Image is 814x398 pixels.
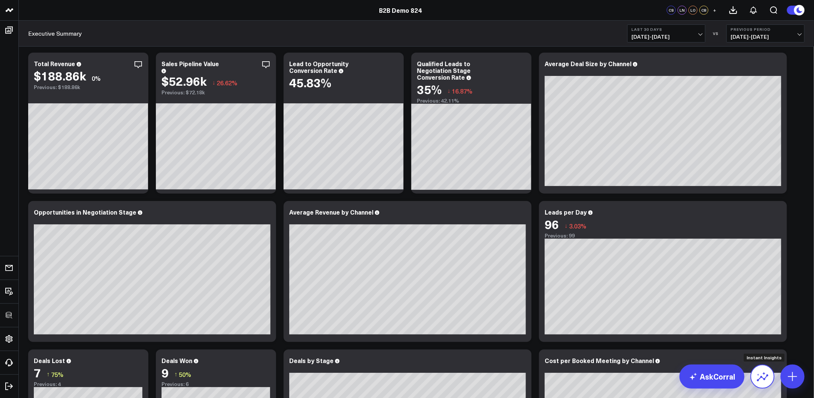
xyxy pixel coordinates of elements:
[34,208,136,216] div: Opportunities in Negotiation Stage
[174,369,177,379] span: ↑
[34,84,143,90] div: Previous: $188.86k
[162,381,270,387] div: Previous: 6
[51,370,63,378] span: 75%
[162,89,270,95] div: Previous: $72.18k
[28,29,82,38] a: Executive Summary
[34,59,75,68] div: Total Revenue
[289,356,334,365] div: Deals by Stage
[710,6,719,15] button: +
[680,365,745,389] a: AskCorral
[667,6,676,15] div: CS
[565,221,568,231] span: ↓
[731,27,800,32] b: Previous Period
[34,69,86,82] div: $188.86k
[417,98,526,104] div: Previous: 42.11%
[689,6,698,15] div: LO
[545,208,587,216] div: Leads per Day
[417,82,442,96] div: 35%
[289,59,349,74] div: Lead to Opportunity Conversion Rate
[92,74,101,82] div: 0%
[545,217,559,231] div: 96
[417,59,471,81] div: Qualified Leads to Negotiation Stage Conversion Rate
[34,356,65,365] div: Deals Lost
[217,79,237,87] span: 26.62%
[379,6,422,14] a: B2B Demo 824
[631,27,701,32] b: Last 30 Days
[569,222,586,230] span: 3.03%
[47,369,50,379] span: ↑
[699,6,708,15] div: CB
[179,370,191,378] span: 50%
[162,74,207,88] div: $52.96k
[162,366,169,379] div: 9
[289,208,373,216] div: Average Revenue by Channel
[709,31,723,36] div: VS
[726,24,805,42] button: Previous Period[DATE]-[DATE]
[678,6,687,15] div: LN
[631,34,701,40] span: [DATE] - [DATE]
[289,76,331,89] div: 45.83%
[713,8,717,13] span: +
[545,59,631,68] div: Average Deal Size by Channel
[212,78,215,88] span: ↓
[731,34,800,40] span: [DATE] - [DATE]
[34,381,143,387] div: Previous: 4
[545,356,654,365] div: Cost per Booked Meeting by Channel
[452,87,473,95] span: 16.87%
[162,59,219,68] div: Sales Pipeline Value
[545,233,781,239] div: Previous: 99
[447,86,450,96] span: ↓
[162,356,192,365] div: Deals Won
[34,366,41,379] div: 7
[627,24,705,42] button: Last 30 Days[DATE]-[DATE]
